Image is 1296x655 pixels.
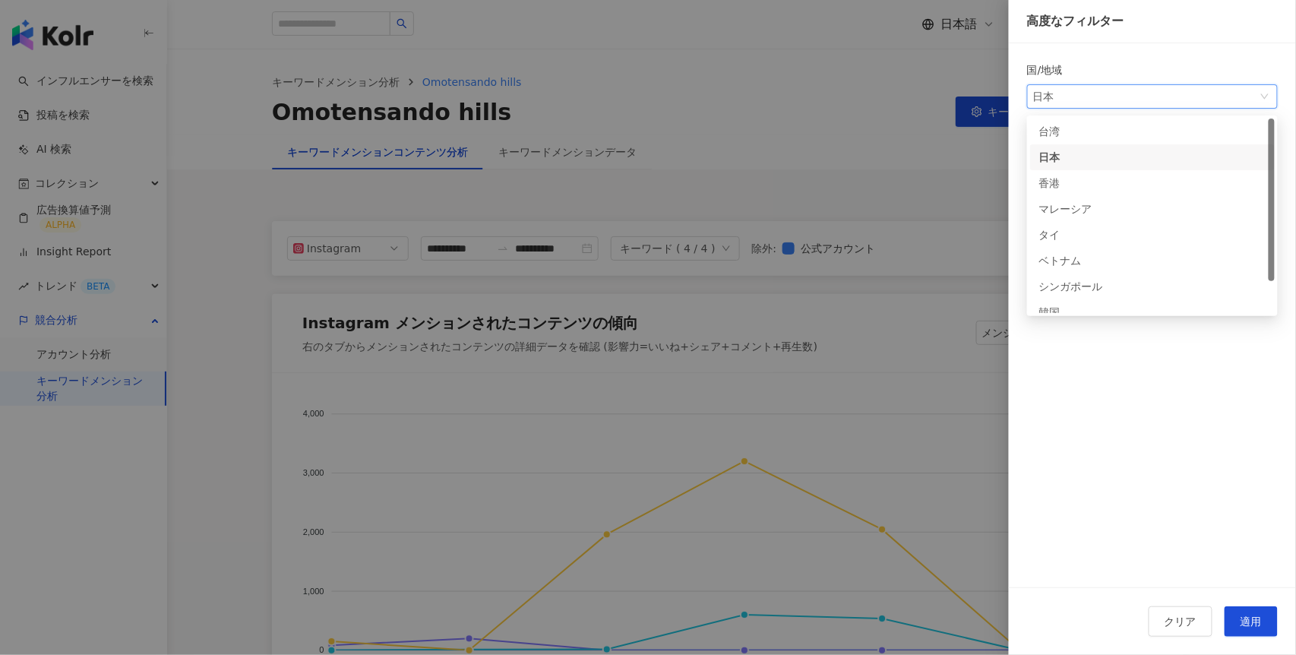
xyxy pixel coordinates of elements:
span: クリア [1165,615,1196,628]
div: タイ [1039,226,1089,243]
label: 国/地域 [1027,62,1073,78]
div: 日本 [1033,85,1083,108]
div: 高度なフィルター [1027,12,1278,30]
button: クリア [1149,606,1212,637]
div: ベトナム [1039,252,1089,269]
div: シンガポール [1039,278,1089,295]
div: マレーシア [1039,201,1089,217]
div: 韓国 [1039,304,1089,321]
button: 適用 [1225,606,1278,637]
div: 香港 [1039,175,1089,191]
span: 適用 [1241,615,1262,628]
div: 日本 [1039,149,1089,166]
div: 台湾 [1039,123,1089,140]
